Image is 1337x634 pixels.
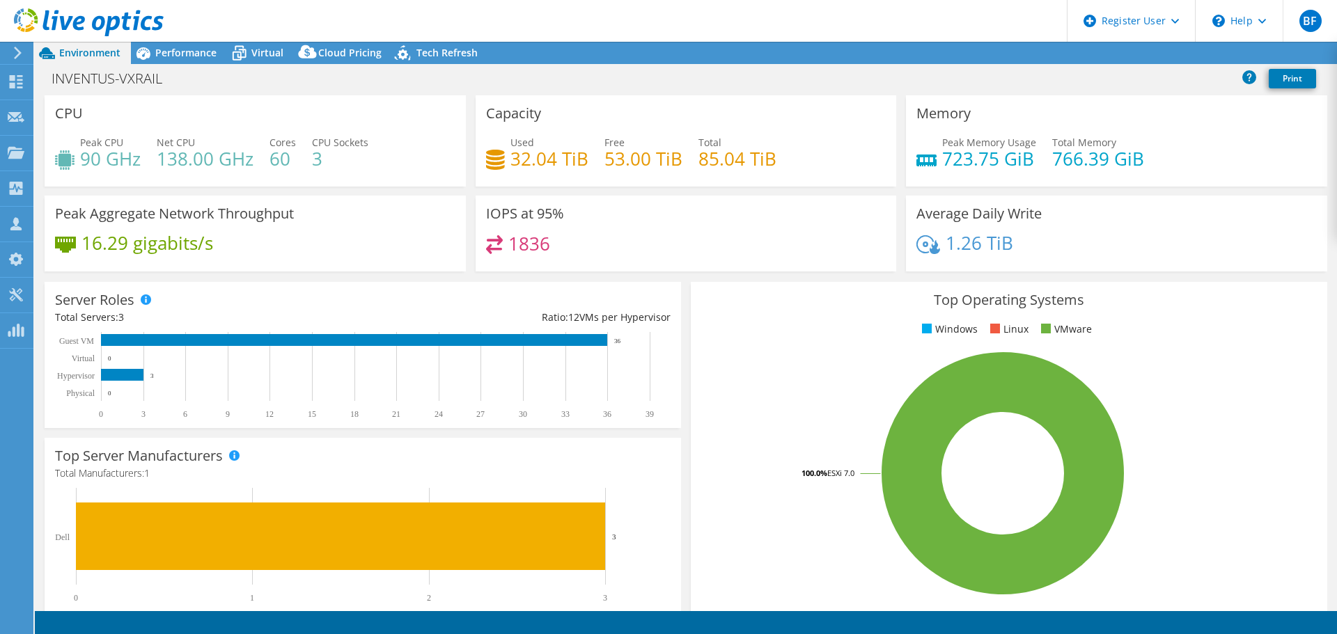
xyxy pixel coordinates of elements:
[269,136,296,149] span: Cores
[942,151,1036,166] h4: 723.75 GiB
[603,593,607,603] text: 3
[1052,151,1144,166] h4: 766.39 GiB
[1269,69,1316,88] a: Print
[698,151,776,166] h4: 85.04 TiB
[265,409,274,419] text: 12
[80,136,123,149] span: Peak CPU
[55,448,223,463] h3: Top Server Manufacturers
[561,409,570,419] text: 33
[118,310,124,324] span: 3
[1052,136,1116,149] span: Total Memory
[827,468,854,478] tspan: ESXi 7.0
[183,409,187,419] text: 6
[269,151,296,166] h4: 60
[1299,10,1322,32] span: BF
[603,409,611,419] text: 36
[568,310,579,324] span: 12
[74,593,78,603] text: 0
[604,151,682,166] h4: 53.00 TiB
[80,151,141,166] h4: 90 GHz
[55,106,83,121] h3: CPU
[308,409,316,419] text: 15
[510,151,588,166] h4: 32.04 TiB
[1038,322,1092,337] li: VMware
[510,136,534,149] span: Used
[250,593,254,603] text: 1
[81,235,213,251] h4: 16.29 gigabits/s
[701,292,1317,308] h3: Top Operating Systems
[108,390,111,397] text: 0
[350,409,359,419] text: 18
[144,466,150,480] span: 1
[226,409,230,419] text: 9
[157,151,253,166] h4: 138.00 GHz
[312,136,368,149] span: CPU Sockets
[157,136,195,149] span: Net CPU
[155,46,217,59] span: Performance
[55,466,671,481] h4: Total Manufacturers:
[99,409,103,419] text: 0
[363,310,671,325] div: Ratio: VMs per Hypervisor
[435,409,443,419] text: 24
[486,206,564,221] h3: IOPS at 95%
[427,593,431,603] text: 2
[612,532,616,541] text: 3
[251,46,283,59] span: Virtual
[150,372,154,379] text: 3
[519,409,527,419] text: 30
[416,46,478,59] span: Tech Refresh
[916,106,971,121] h3: Memory
[141,409,146,419] text: 3
[392,409,400,419] text: 21
[72,354,95,363] text: Virtual
[312,151,368,166] h4: 3
[486,106,541,121] h3: Capacity
[614,338,621,344] text: 36
[318,46,382,59] span: Cloud Pricing
[59,46,120,59] span: Environment
[55,532,70,542] text: Dell
[476,409,485,419] text: 27
[604,136,625,149] span: Free
[698,136,721,149] span: Total
[55,310,363,325] div: Total Servers:
[1212,15,1225,27] svg: \n
[55,206,294,221] h3: Peak Aggregate Network Throughput
[66,388,95,398] text: Physical
[508,236,550,251] h4: 1836
[646,409,654,419] text: 39
[55,292,134,308] h3: Server Roles
[45,71,184,86] h1: INVENTUS-VXRAIL
[802,468,827,478] tspan: 100.0%
[59,336,94,346] text: Guest VM
[987,322,1029,337] li: Linux
[108,355,111,362] text: 0
[918,322,978,337] li: Windows
[916,206,1042,221] h3: Average Daily Write
[57,371,95,381] text: Hypervisor
[942,136,1036,149] span: Peak Memory Usage
[946,235,1013,251] h4: 1.26 TiB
